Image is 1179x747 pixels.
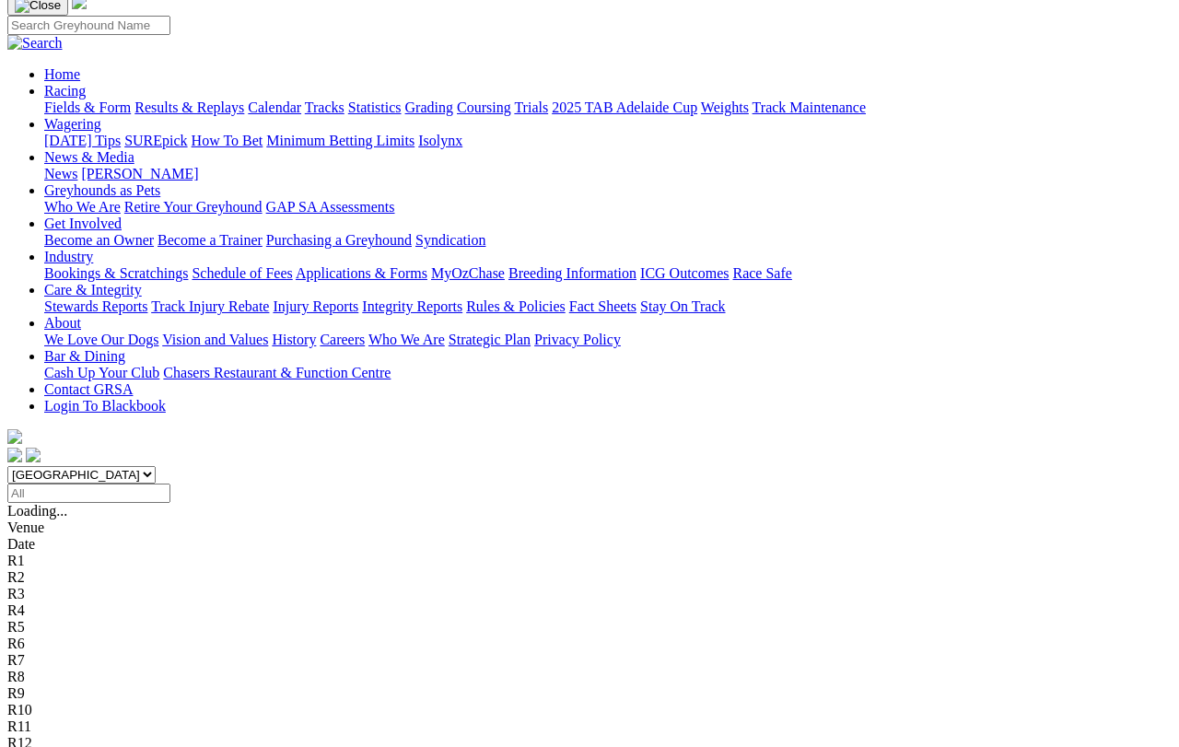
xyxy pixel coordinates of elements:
[266,232,412,248] a: Purchasing a Greyhound
[296,265,427,281] a: Applications & Forms
[26,448,41,462] img: twitter.svg
[81,166,198,181] a: [PERSON_NAME]
[44,83,86,99] a: Racing
[569,298,636,314] a: Fact Sheets
[7,569,1172,586] div: R2
[7,429,22,444] img: logo-grsa-white.png
[44,166,1172,182] div: News & Media
[44,149,134,165] a: News & Media
[753,99,866,115] a: Track Maintenance
[7,503,67,519] span: Loading...
[418,133,462,148] a: Isolynx
[44,265,1172,282] div: Industry
[7,553,1172,569] div: R1
[151,298,269,314] a: Track Injury Rebate
[266,133,414,148] a: Minimum Betting Limits
[466,298,566,314] a: Rules & Policies
[44,365,159,380] a: Cash Up Your Club
[431,265,505,281] a: MyOzChase
[44,232,154,248] a: Become an Owner
[44,133,121,148] a: [DATE] Tips
[44,298,147,314] a: Stewards Reports
[163,365,391,380] a: Chasers Restaurant & Function Centre
[44,332,1172,348] div: About
[7,536,1172,553] div: Date
[266,199,395,215] a: GAP SA Assessments
[7,636,1172,652] div: R6
[44,365,1172,381] div: Bar & Dining
[44,381,133,397] a: Contact GRSA
[124,199,263,215] a: Retire Your Greyhound
[44,282,142,298] a: Care & Integrity
[158,232,263,248] a: Become a Trainer
[7,718,1172,735] div: R11
[44,99,1172,116] div: Racing
[7,702,1172,718] div: R10
[368,332,445,347] a: Who We Are
[701,99,749,115] a: Weights
[44,116,101,132] a: Wagering
[640,265,729,281] a: ICG Outcomes
[162,332,268,347] a: Vision and Values
[534,332,621,347] a: Privacy Policy
[44,332,158,347] a: We Love Our Dogs
[44,166,77,181] a: News
[192,133,263,148] a: How To Bet
[44,249,93,264] a: Industry
[7,586,1172,602] div: R3
[248,99,301,115] a: Calendar
[7,652,1172,669] div: R7
[7,16,170,35] input: Search
[362,298,462,314] a: Integrity Reports
[44,99,131,115] a: Fields & Form
[44,216,122,231] a: Get Involved
[348,99,402,115] a: Statistics
[44,199,1172,216] div: Greyhounds as Pets
[7,619,1172,636] div: R5
[7,602,1172,619] div: R4
[305,99,344,115] a: Tracks
[124,133,187,148] a: SUREpick
[192,265,292,281] a: Schedule of Fees
[7,35,63,52] img: Search
[732,265,791,281] a: Race Safe
[405,99,453,115] a: Grading
[7,519,1172,536] div: Venue
[7,484,170,503] input: Select date
[457,99,511,115] a: Coursing
[44,398,166,414] a: Login To Blackbook
[44,315,81,331] a: About
[272,332,316,347] a: History
[508,265,636,281] a: Breeding Information
[44,66,80,82] a: Home
[7,669,1172,685] div: R8
[44,265,188,281] a: Bookings & Scratchings
[44,199,121,215] a: Who We Are
[640,298,725,314] a: Stay On Track
[44,348,125,364] a: Bar & Dining
[44,133,1172,149] div: Wagering
[415,232,485,248] a: Syndication
[273,298,358,314] a: Injury Reports
[44,182,160,198] a: Greyhounds as Pets
[552,99,697,115] a: 2025 TAB Adelaide Cup
[320,332,365,347] a: Careers
[44,232,1172,249] div: Get Involved
[449,332,531,347] a: Strategic Plan
[7,448,22,462] img: facebook.svg
[44,298,1172,315] div: Care & Integrity
[514,99,548,115] a: Trials
[134,99,244,115] a: Results & Replays
[7,685,1172,702] div: R9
